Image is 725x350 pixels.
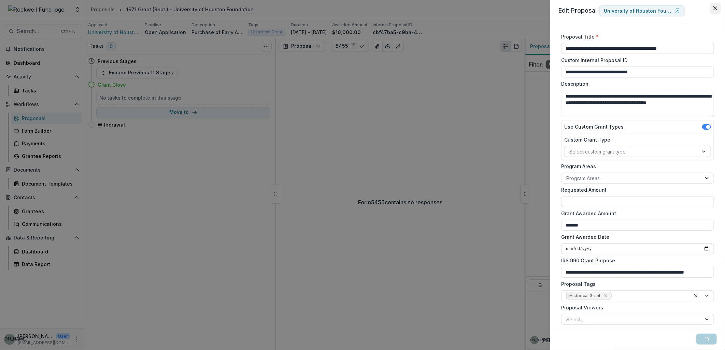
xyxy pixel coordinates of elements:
label: Custom Internal Proposal ID [561,57,710,64]
label: Requested Amount [561,186,710,193]
label: Program Areas [561,163,710,170]
label: Grant Awarded Date [561,233,710,240]
label: Description [561,80,710,87]
span: Historical Grant [569,293,600,298]
a: University of Houston Foundation [599,5,685,16]
label: Use Custom Grant Types [564,123,624,130]
label: Proposal Title [561,33,710,40]
label: Proposal Viewers [561,304,710,311]
div: Clear selected options [692,292,700,300]
label: Grant End [639,327,710,335]
label: Grant Awarded Amount [561,210,710,217]
span: Edit Proposal [558,7,597,14]
button: Close [710,3,721,14]
label: Custom Grant Type [564,136,707,143]
label: Proposal Tags [561,280,710,288]
div: Remove Historical Grant [602,292,609,299]
label: IRS 990 Grant Purpose [561,257,710,264]
label: Grant Start [561,327,632,335]
p: University of Houston Foundation [604,8,672,14]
